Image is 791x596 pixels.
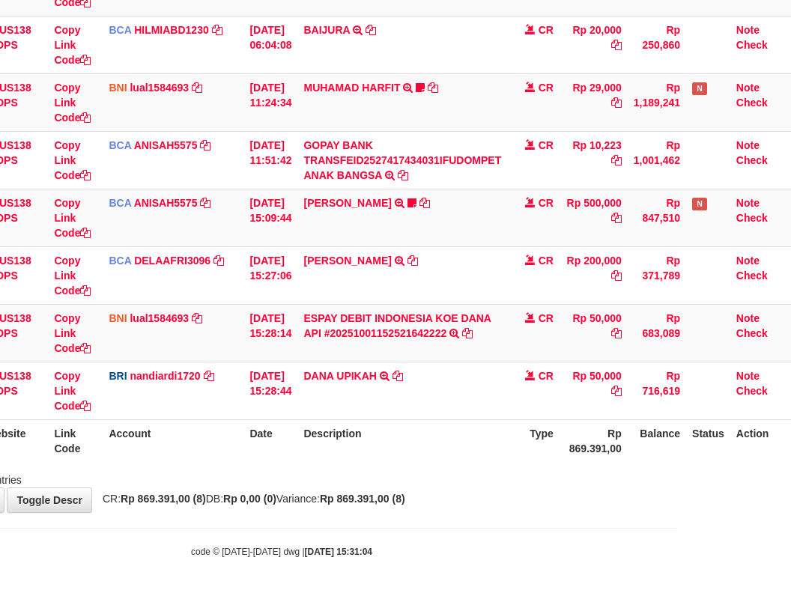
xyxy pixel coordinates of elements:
[303,255,391,267] a: [PERSON_NAME]
[736,82,760,94] a: Note
[560,131,628,189] td: Rp 10,223
[54,312,91,354] a: Copy Link Code
[54,197,91,239] a: Copy Link Code
[303,370,376,382] a: DANA UPIKAH
[736,370,760,382] a: Note
[560,419,628,462] th: Rp 869.391,00
[212,24,222,36] a: Copy HILMIABD1230 to clipboard
[54,139,91,181] a: Copy Link Code
[109,370,127,382] span: BRI
[560,362,628,419] td: Rp 50,000
[611,39,622,51] a: Copy Rp 20,000 to clipboard
[303,312,491,339] a: ESPAY DEBIT INDONESIA KOE DANA API #20251001152521642222
[628,362,686,419] td: Rp 716,619
[507,419,560,462] th: Type
[611,154,622,166] a: Copy Rp 10,223 to clipboard
[628,189,686,246] td: Rp 847,510
[303,197,391,209] a: [PERSON_NAME]
[204,370,214,382] a: Copy nandiardi1720 to clipboard
[303,139,501,181] a: GOPAY BANK TRANSFEID2527417434031IFUDOMPET ANAK BANGSA
[611,97,622,109] a: Copy Rp 29,000 to clipboard
[398,169,408,181] a: Copy GOPAY BANK TRANSFEID2527417434031IFUDOMPET ANAK BANGSA to clipboard
[366,24,376,36] a: Copy BAIJURA to clipboard
[192,82,202,94] a: Copy lual1584693 to clipboard
[134,24,209,36] a: HILMIABD1230
[560,189,628,246] td: Rp 500,000
[428,82,438,94] a: Copy MUHAMAD HARFIT to clipboard
[223,493,276,505] strong: Rp 0,00 (0)
[628,304,686,362] td: Rp 683,089
[297,419,507,462] th: Description
[628,16,686,73] td: Rp 250,860
[539,197,554,209] span: CR
[736,197,760,209] a: Note
[736,212,768,224] a: Check
[736,24,760,36] a: Note
[109,139,131,151] span: BCA
[303,82,400,94] a: MUHAMAD HARFIT
[130,312,189,324] a: lual1584693
[48,419,103,462] th: Link Code
[134,255,210,267] a: DELAAFRI3096
[611,327,622,339] a: Copy Rp 50,000 to clipboard
[628,419,686,462] th: Balance
[95,493,405,505] span: CR: DB: Variance:
[560,16,628,73] td: Rp 20,000
[243,73,297,131] td: [DATE] 11:24:34
[54,370,91,412] a: Copy Link Code
[539,82,554,94] span: CR
[539,139,554,151] span: CR
[736,270,768,282] a: Check
[54,82,91,124] a: Copy Link Code
[109,312,127,324] span: BNI
[243,304,297,362] td: [DATE] 15:28:14
[243,246,297,304] td: [DATE] 15:27:06
[320,493,405,505] strong: Rp 869.391,00 (8)
[692,198,707,210] span: Has Note
[305,547,372,557] strong: [DATE] 15:31:04
[736,385,768,397] a: Check
[736,139,760,151] a: Note
[243,131,297,189] td: [DATE] 11:51:42
[736,39,768,51] a: Check
[7,487,92,513] a: Toggle Descr
[213,255,224,267] a: Copy DELAAFRI3096 to clipboard
[736,255,760,267] a: Note
[686,419,730,462] th: Status
[539,312,554,324] span: CR
[560,73,628,131] td: Rp 29,000
[109,255,131,267] span: BCA
[130,82,189,94] a: lual1584693
[628,73,686,131] td: Rp 1,189,241
[736,154,768,166] a: Check
[560,246,628,304] td: Rp 200,000
[54,24,91,66] a: Copy Link Code
[736,97,768,109] a: Check
[611,270,622,282] a: Copy Rp 200,000 to clipboard
[628,246,686,304] td: Rp 371,789
[407,255,418,267] a: Copy RAMA SARMADA to clipboard
[243,189,297,246] td: [DATE] 15:09:44
[54,255,91,297] a: Copy Link Code
[243,16,297,73] td: [DATE] 06:04:08
[303,24,350,36] a: BAIJURA
[200,139,210,151] a: Copy ANISAH5575 to clipboard
[109,197,131,209] span: BCA
[539,255,554,267] span: CR
[121,493,206,505] strong: Rp 869.391,00 (8)
[736,312,760,324] a: Note
[539,24,554,36] span: CR
[462,327,473,339] a: Copy ESPAY DEBIT INDONESIA KOE DANA API #20251001152521642222 to clipboard
[134,197,198,209] a: ANISAH5575
[109,82,127,94] span: BNI
[243,362,297,419] td: [DATE] 15:28:44
[192,312,202,324] a: Copy lual1584693 to clipboard
[103,419,243,462] th: Account
[539,370,554,382] span: CR
[191,547,372,557] small: code © [DATE]-[DATE] dwg |
[109,24,131,36] span: BCA
[243,419,297,462] th: Date
[611,385,622,397] a: Copy Rp 50,000 to clipboard
[611,212,622,224] a: Copy Rp 500,000 to clipboard
[200,197,210,209] a: Copy ANISAH5575 to clipboard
